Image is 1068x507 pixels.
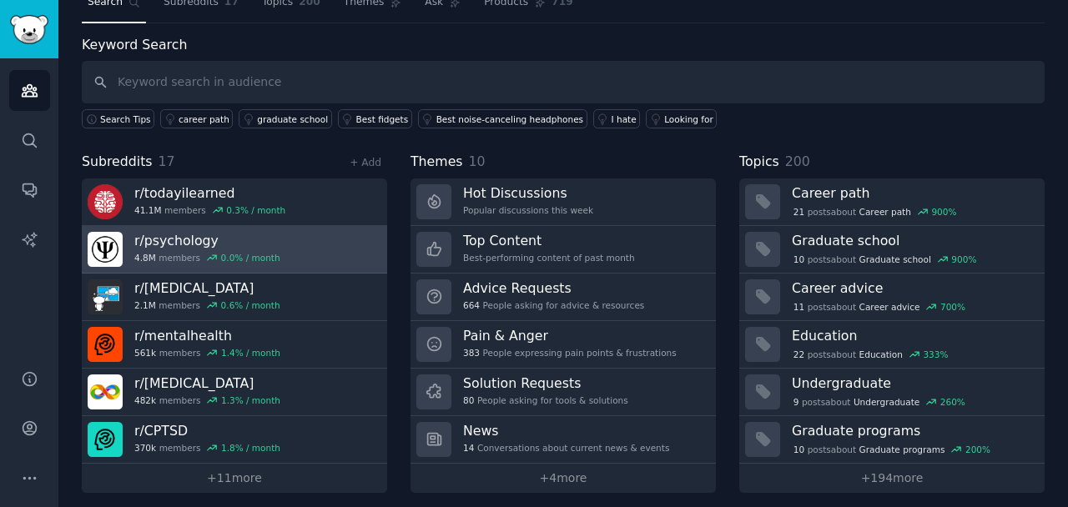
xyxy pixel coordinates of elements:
h3: Graduate school [792,232,1033,249]
a: Graduate programs10postsaboutGraduate programs200% [739,416,1045,464]
div: 0.3 % / month [226,204,285,216]
div: Looking for [664,113,713,125]
span: 482k [134,394,156,406]
a: Career path21postsaboutCareer path900% [739,178,1045,226]
div: 700 % [940,301,965,313]
div: career path [179,113,229,125]
span: 4.8M [134,252,156,264]
div: People asking for advice & resources [463,299,644,311]
span: 2.1M [134,299,156,311]
span: Search Tips [100,113,151,125]
a: +11more [82,464,387,493]
div: People expressing pain points & frustrations [463,347,677,359]
span: Topics [739,152,779,173]
div: Best noise-canceling headphones [436,113,583,125]
div: members [134,204,285,216]
span: 10 [793,254,804,265]
span: 22 [793,349,804,360]
span: 10 [469,153,486,169]
img: CPTSD [88,422,123,457]
a: +194more [739,464,1045,493]
input: Keyword search in audience [82,61,1045,103]
h3: r/ CPTSD [134,422,280,439]
a: Hot DiscussionsPopular discussions this week [411,178,716,226]
h3: r/ [MEDICAL_DATA] [134,374,280,392]
span: Career advice [859,301,920,313]
div: Popular discussions this week [463,204,593,216]
span: Graduate school [859,254,931,265]
span: Subreddits [82,152,153,173]
a: r/todayilearned41.1Mmembers0.3% / month [82,178,387,226]
div: graduate school [257,113,328,125]
button: Search Tips [82,109,154,128]
div: post s about [792,252,978,267]
h3: Career path [792,184,1033,202]
div: Best fidgets [356,113,409,125]
span: 370k [134,442,156,454]
img: GummySearch logo [10,15,48,44]
h3: r/ todayilearned [134,184,285,202]
div: 900 % [931,206,956,218]
span: Graduate programs [859,444,945,455]
h3: News [463,422,669,439]
div: 260 % [940,396,965,408]
div: members [134,252,280,264]
h3: r/ [MEDICAL_DATA] [134,279,280,297]
h3: Advice Requests [463,279,644,297]
h3: Career advice [792,279,1033,297]
div: 333 % [923,349,948,360]
div: 200 % [965,444,990,455]
a: Pain & Anger383People expressing pain points & frustrations [411,321,716,369]
h3: Undergraduate [792,374,1033,392]
a: Solution Requests80People asking for tools & solutions [411,369,716,416]
a: graduate school [239,109,331,128]
div: members [134,347,280,359]
span: 41.1M [134,204,161,216]
a: r/mentalhealth561kmembers1.4% / month [82,321,387,369]
a: Top ContentBest-performing content of past month [411,226,716,274]
div: I hate [612,113,637,125]
a: I hate [593,109,641,128]
span: 11 [793,301,804,313]
h3: Solution Requests [463,374,628,392]
span: Education [859,349,903,360]
a: r/[MEDICAL_DATA]2.1Mmembers0.6% / month [82,274,387,321]
span: Undergraduate [854,396,919,408]
span: 17 [159,153,175,169]
div: members [134,394,280,406]
img: autism [88,374,123,409]
span: 10 [793,444,804,455]
a: r/CPTSD370kmembers1.8% / month [82,416,387,464]
img: ADHD [88,279,123,314]
a: career path [160,109,233,128]
div: 0.0 % / month [221,252,280,264]
div: post s about [792,394,967,409]
h3: Top Content [463,232,635,249]
h3: Education [792,327,1033,344]
div: members [134,442,280,454]
a: Graduate school10postsaboutGraduate school900% [739,226,1045,274]
h3: Graduate programs [792,422,1033,439]
h3: Pain & Anger [463,327,677,344]
a: News14Conversations about current news & events [411,416,716,464]
div: 900 % [951,254,976,265]
label: Keyword Search [82,37,187,53]
div: People asking for tools & solutions [463,394,628,406]
a: Advice Requests664People asking for advice & resources [411,274,716,321]
a: Education22postsaboutEducation333% [739,321,1045,369]
img: mentalhealth [88,327,123,362]
div: Best-performing content of past month [463,252,635,264]
div: post s about [792,347,950,362]
a: r/[MEDICAL_DATA]482kmembers1.3% / month [82,369,387,416]
a: Career advice11postsaboutCareer advice700% [739,274,1045,321]
img: psychology [88,232,123,267]
h3: Hot Discussions [463,184,593,202]
div: 1.4 % / month [221,347,280,359]
span: 383 [463,347,480,359]
div: 1.8 % / month [221,442,280,454]
span: 200 [785,153,810,169]
a: r/psychology4.8Mmembers0.0% / month [82,226,387,274]
a: Best fidgets [338,109,412,128]
a: +4more [411,464,716,493]
div: Conversations about current news & events [463,442,669,454]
